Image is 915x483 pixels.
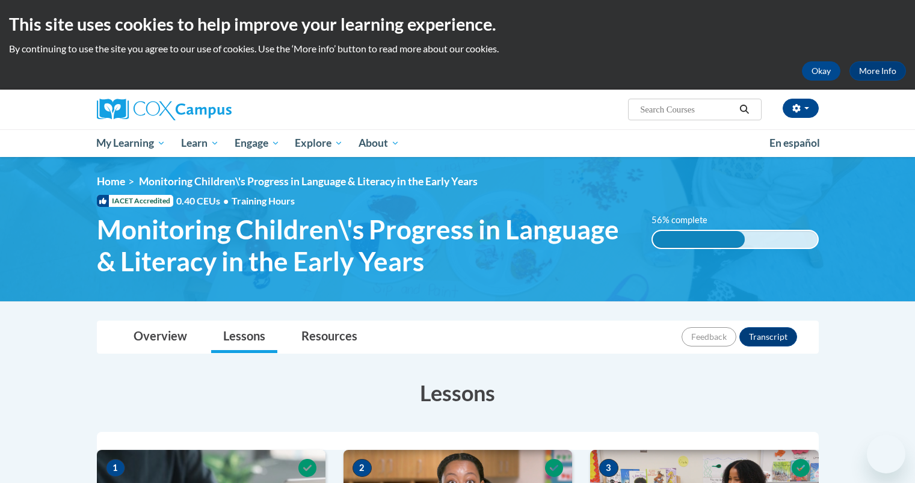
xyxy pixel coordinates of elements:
[232,195,295,206] span: Training Hours
[97,99,325,120] a: Cox Campus
[9,42,906,55] p: By continuing to use the site you agree to our use of cookies. Use the ‘More info’ button to read...
[227,129,288,157] a: Engage
[79,129,837,157] div: Main menu
[223,195,229,206] span: •
[176,194,232,208] span: 0.40 CEUs
[682,327,736,346] button: Feedback
[652,214,721,227] label: 56% complete
[96,136,165,150] span: My Learning
[639,102,735,117] input: Search Courses
[783,99,819,118] button: Account Settings
[735,102,753,117] button: Search
[295,136,343,150] span: Explore
[97,195,173,207] span: IACET Accredited
[181,136,219,150] span: Learn
[289,321,369,353] a: Resources
[849,61,906,81] a: More Info
[122,321,199,353] a: Overview
[359,136,399,150] span: About
[211,321,277,353] a: Lessons
[769,137,820,149] span: En español
[9,12,906,36] h2: This site uses cookies to help improve your learning experience.
[139,175,478,188] span: Monitoring Children\'s Progress in Language & Literacy in the Early Years
[287,129,351,157] a: Explore
[235,136,280,150] span: Engage
[653,231,745,248] div: 56% complete
[353,459,372,477] span: 2
[739,327,797,346] button: Transcript
[867,435,905,473] iframe: Button to launch messaging window
[762,131,828,156] a: En español
[97,214,634,277] span: Monitoring Children\'s Progress in Language & Literacy in the Early Years
[97,99,232,120] img: Cox Campus
[173,129,227,157] a: Learn
[106,459,125,477] span: 1
[97,175,125,188] a: Home
[599,459,618,477] span: 3
[89,129,174,157] a: My Learning
[351,129,407,157] a: About
[97,378,819,408] h3: Lessons
[802,61,840,81] button: Okay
